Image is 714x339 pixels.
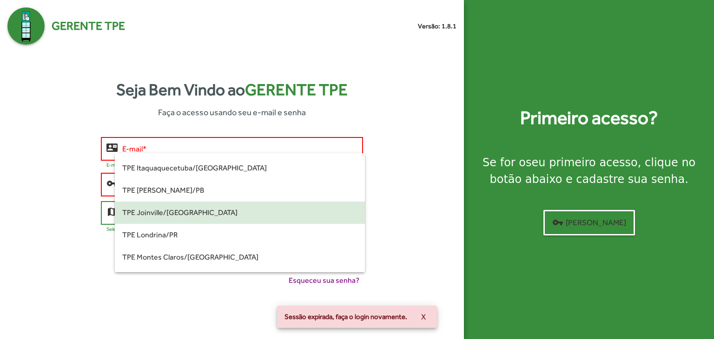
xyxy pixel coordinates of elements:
span: TPE Montes Claros/[GEOGRAPHIC_DATA] [122,246,357,268]
span: TPE Joinville/[GEOGRAPHIC_DATA] [122,202,357,224]
span: TPE [PERSON_NAME]/PB [122,179,357,202]
span: TPE Londrina/PR [122,224,357,246]
span: TPE Itaquaquecetuba/[GEOGRAPHIC_DATA] [122,157,357,179]
span: TPE Natal/RN [122,268,357,291]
